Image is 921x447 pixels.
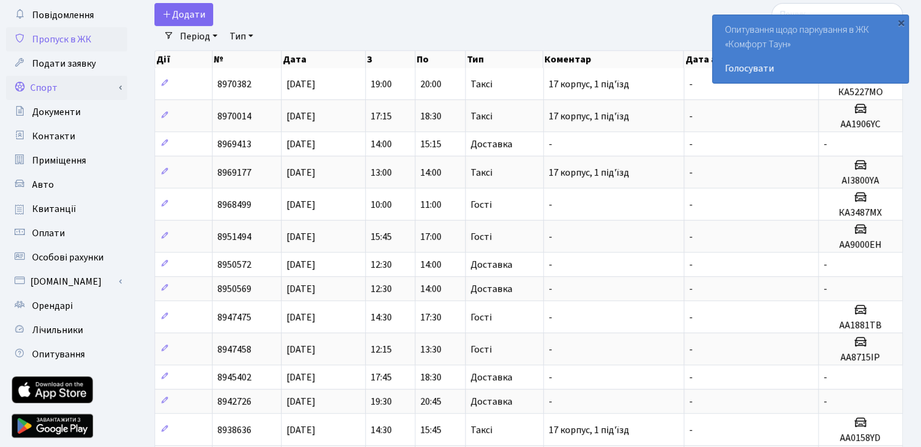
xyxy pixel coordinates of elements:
span: 17:15 [371,110,392,123]
span: Квитанції [32,202,76,216]
a: Додати [154,3,213,26]
span: [DATE] [286,198,315,211]
span: 14:00 [420,282,441,296]
a: Спорт [6,76,127,100]
span: 8947458 [217,343,251,356]
a: Авто [6,173,127,197]
span: 19:00 [371,78,392,91]
h5: АІ3800YA [824,175,897,187]
span: - [689,166,693,179]
input: Пошук... [771,3,903,26]
span: Таксі [470,168,492,177]
span: Гості [470,313,492,322]
span: [DATE] [286,343,315,356]
span: [DATE] [286,311,315,324]
a: Особові рахунки [6,245,127,270]
a: [DOMAIN_NAME] [6,270,127,294]
span: - [549,198,552,211]
span: [DATE] [286,110,315,123]
span: [DATE] [286,282,315,296]
span: 17:30 [420,311,441,324]
span: 14:00 [420,258,441,271]
h5: АА9000ЕН [824,239,897,251]
span: - [689,78,693,91]
span: [DATE] [286,230,315,243]
th: Дії [155,51,213,68]
span: Оплати [32,227,65,240]
span: 15:45 [420,423,441,437]
span: 12:30 [371,258,392,271]
span: 8970014 [217,110,251,123]
span: - [549,343,552,356]
span: Доставка [470,372,512,382]
span: Гості [470,232,492,242]
th: Тип [466,51,544,68]
span: 14:30 [371,423,392,437]
span: - [824,258,827,271]
h5: АА0158YD [824,432,897,444]
a: Пропуск в ЖК [6,27,127,51]
span: - [824,371,827,384]
span: [DATE] [286,371,315,384]
span: Пропуск в ЖК [32,33,91,46]
span: Додати [162,8,205,21]
span: Доставка [470,284,512,294]
span: 8968499 [217,198,251,211]
span: 8950569 [217,282,251,296]
span: [DATE] [286,78,315,91]
span: Таксі [470,111,492,121]
span: [DATE] [286,166,315,179]
h5: АА8715ІР [824,352,897,363]
span: Документи [32,105,81,119]
span: 11:00 [420,198,441,211]
span: 8970382 [217,78,251,91]
span: 12:30 [371,282,392,296]
a: Тип [225,26,258,47]
span: Доставка [470,139,512,149]
span: 15:15 [420,137,441,151]
h5: АА1906YC [824,119,897,130]
span: 14:00 [371,137,392,151]
span: 13:00 [371,166,392,179]
span: Орендарі [32,299,73,313]
a: Подати заявку [6,51,127,76]
span: - [689,423,693,437]
a: Лічильники [6,318,127,342]
span: Авто [32,178,54,191]
span: Доставка [470,260,512,270]
span: 8950572 [217,258,251,271]
h5: АА1881ТВ [824,320,897,331]
a: Повідомлення [6,3,127,27]
a: Документи [6,100,127,124]
span: 8969413 [217,137,251,151]
span: Гості [470,200,492,210]
span: - [689,311,693,324]
span: 18:30 [420,371,441,384]
span: 14:30 [371,311,392,324]
span: - [689,230,693,243]
span: 12:15 [371,343,392,356]
span: 17:45 [371,371,392,384]
span: 14:00 [420,166,441,179]
span: Особові рахунки [32,251,104,264]
span: 15:45 [371,230,392,243]
span: 8951494 [217,230,251,243]
span: Подати заявку [32,57,96,70]
h5: КА3487МХ [824,207,897,219]
span: - [549,282,552,296]
div: × [895,16,907,28]
span: - [689,371,693,384]
span: - [549,230,552,243]
a: Опитування [6,342,127,366]
span: Лічильники [32,323,83,337]
span: - [824,137,827,151]
span: - [549,258,552,271]
span: - [689,395,693,408]
th: Дата [282,51,366,68]
span: Приміщення [32,154,86,167]
span: - [689,110,693,123]
span: 18:30 [420,110,441,123]
span: - [689,282,693,296]
span: [DATE] [286,137,315,151]
span: 13:30 [420,343,441,356]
